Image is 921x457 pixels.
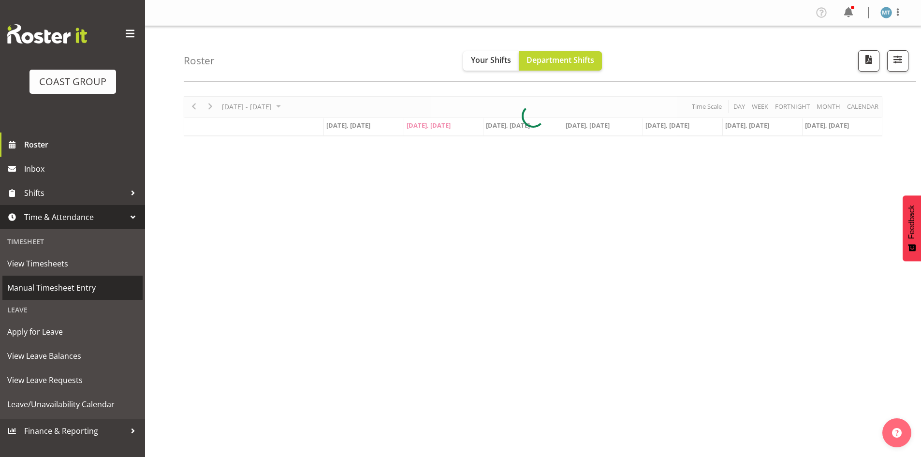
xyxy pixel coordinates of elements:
a: Manual Timesheet Entry [2,276,143,300]
span: Finance & Reporting [24,424,126,438]
div: Leave [2,300,143,320]
img: help-xxl-2.png [892,428,902,438]
button: Your Shifts [463,51,519,71]
div: Timesheet [2,232,143,251]
button: Feedback - Show survey [903,195,921,261]
span: Feedback [907,205,916,239]
span: Roster [24,137,140,152]
span: Manual Timesheet Entry [7,280,138,295]
span: View Leave Balances [7,349,138,363]
a: View Leave Requests [2,368,143,392]
h4: Roster [184,55,215,66]
a: View Timesheets [2,251,143,276]
button: Filter Shifts [887,50,908,72]
a: Leave/Unavailability Calendar [2,392,143,416]
img: malae-toleafoa1112.jpg [880,7,892,18]
span: Shifts [24,186,126,200]
img: Rosterit website logo [7,24,87,44]
button: Download a PDF of the roster according to the set date range. [858,50,879,72]
a: View Leave Balances [2,344,143,368]
div: COAST GROUP [39,74,106,89]
span: View Leave Requests [7,373,138,387]
span: Apply for Leave [7,324,138,339]
span: Time & Attendance [24,210,126,224]
span: View Timesheets [7,256,138,271]
span: Your Shifts [471,55,511,65]
button: Department Shifts [519,51,602,71]
span: Inbox [24,162,140,176]
span: Department Shifts [526,55,594,65]
span: Leave/Unavailability Calendar [7,397,138,412]
a: Apply for Leave [2,320,143,344]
